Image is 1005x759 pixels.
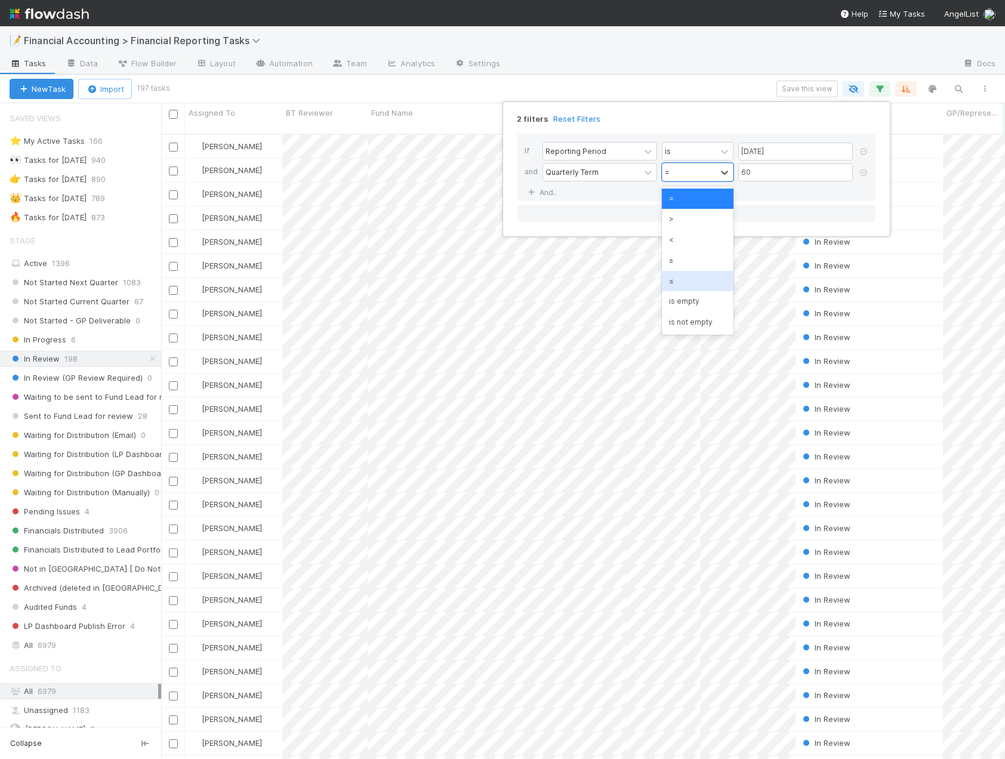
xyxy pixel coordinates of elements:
div: > [662,209,733,229]
button: Or if... [517,205,875,222]
div: and [525,163,542,184]
div: is not empty [662,312,733,332]
a: And.. [525,184,562,201]
div: = [662,189,733,209]
div: is empty [662,291,733,311]
div: < [662,230,733,250]
div: = [665,166,670,177]
div: Quarterly Term [545,166,599,177]
div: ≤ [662,271,733,291]
a: Reset Filters [553,114,600,124]
div: Reporting Period [545,146,606,156]
div: ≥ [662,250,733,270]
span: 2 filters [517,114,548,124]
div: is [665,146,671,156]
div: If [525,142,542,163]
